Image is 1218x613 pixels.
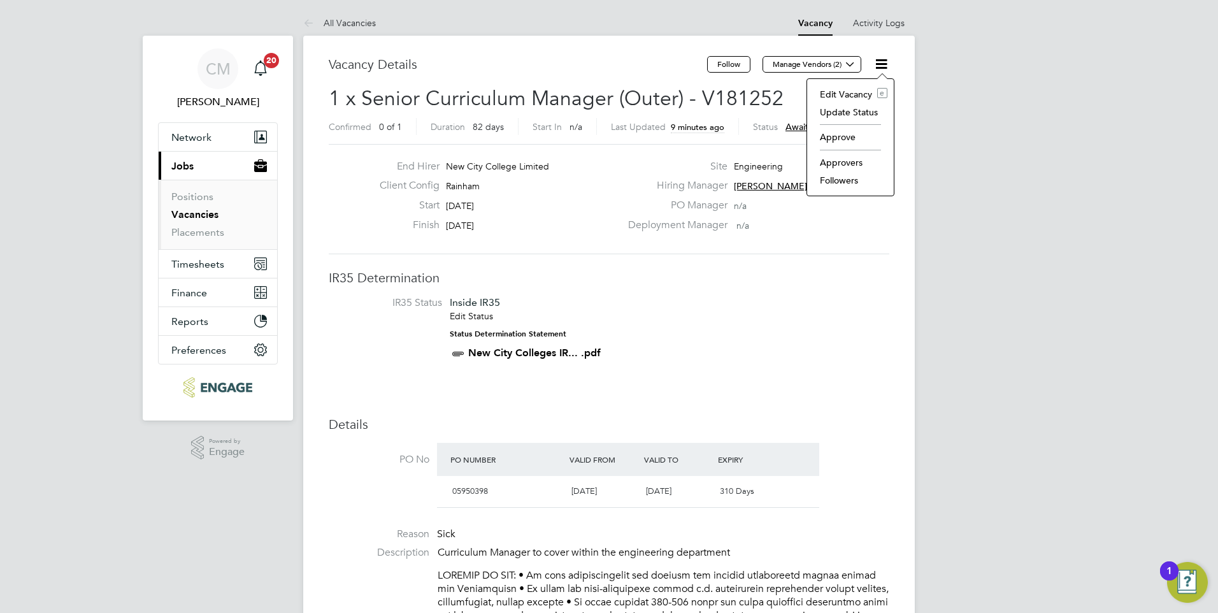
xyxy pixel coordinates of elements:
[446,200,474,212] span: [DATE]
[785,121,882,133] span: Awaiting approval - 1/2
[369,219,440,232] label: Finish
[734,200,747,212] span: n/a
[736,220,749,231] span: n/a
[303,17,376,29] a: All Vacancies
[159,307,277,335] button: Reports
[620,199,727,212] label: PO Manager
[159,278,277,306] button: Finance
[620,219,727,232] label: Deployment Manager
[720,486,754,496] span: 310 Days
[707,56,750,73] button: Follow
[446,180,480,192] span: Rainham
[183,377,252,398] img: ncclondon-logo-retina.png
[206,61,231,77] span: CM
[450,329,566,338] strong: Status Determination Statement
[853,17,905,29] a: Activity Logs
[753,121,778,133] label: Status
[1167,562,1208,603] button: Open Resource Center, 1 new notification
[452,486,488,496] span: 05950398
[329,546,429,559] label: Description
[159,336,277,364] button: Preferences
[473,121,504,133] span: 82 days
[620,160,727,173] label: Site
[171,131,211,143] span: Network
[159,123,277,151] button: Network
[468,347,601,359] a: New City Colleges IR... .pdf
[570,121,582,133] span: n/a
[798,18,833,29] a: Vacancy
[813,154,887,171] li: Approvers
[813,128,887,146] li: Approve
[763,56,861,73] button: Manage Vendors (2)
[248,48,273,89] a: 20
[171,208,219,220] a: Vacancies
[171,344,226,356] span: Preferences
[611,121,666,133] label: Last Updated
[159,152,277,180] button: Jobs
[734,161,783,172] span: Engineering
[533,121,562,133] label: Start In
[877,88,887,98] i: e
[209,436,245,447] span: Powered by
[264,53,279,68] span: 20
[646,486,671,496] span: [DATE]
[171,160,194,172] span: Jobs
[571,486,597,496] span: [DATE]
[329,86,784,111] span: 1 x Senior Curriculum Manager (Outer) - V181252
[431,121,465,133] label: Duration
[329,416,889,433] h3: Details
[734,180,807,192] span: [PERSON_NAME]
[191,436,245,460] a: Powered byEngage
[329,453,429,466] label: PO No
[171,258,224,270] span: Timesheets
[446,161,549,172] span: New City College Limited
[813,171,887,189] li: Followers
[369,179,440,192] label: Client Config
[438,546,889,559] p: Curriculum Manager to cover within the engineering department
[715,448,789,471] div: Expiry
[159,180,277,249] div: Jobs
[329,528,429,541] label: Reason
[379,121,402,133] span: 0 of 1
[341,296,442,310] label: IR35 Status
[171,287,207,299] span: Finance
[158,48,278,110] a: CM[PERSON_NAME]
[158,377,278,398] a: Go to home page
[158,94,278,110] span: Colleen Marshall
[369,199,440,212] label: Start
[159,250,277,278] button: Timesheets
[566,448,641,471] div: Valid From
[437,528,455,540] span: Sick
[369,160,440,173] label: End Hirer
[450,296,500,308] span: Inside IR35
[671,122,724,133] span: 9 minutes ago
[447,448,566,471] div: PO Number
[329,270,889,286] h3: IR35 Determination
[450,310,493,322] a: Edit Status
[620,179,727,192] label: Hiring Manager
[641,448,715,471] div: Valid To
[1166,571,1172,588] div: 1
[171,315,208,328] span: Reports
[143,36,293,421] nav: Main navigation
[171,226,224,238] a: Placements
[329,56,707,73] h3: Vacancy Details
[329,121,371,133] label: Confirmed
[813,103,887,121] li: Update Status
[171,191,213,203] a: Positions
[209,447,245,458] span: Engage
[813,85,887,103] li: Edit Vacancy
[446,220,474,231] span: [DATE]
